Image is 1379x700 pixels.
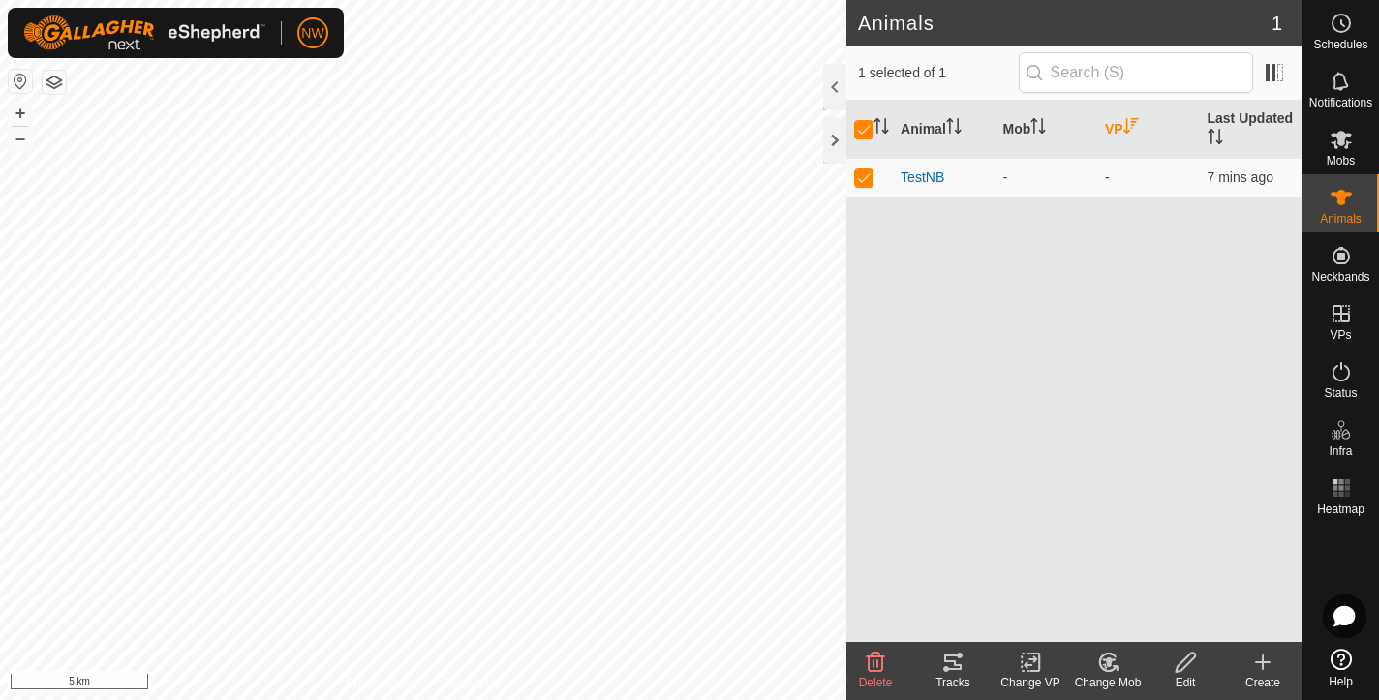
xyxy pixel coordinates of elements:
span: Status [1324,387,1357,399]
th: VP [1097,101,1199,159]
p-sorticon: Activate to sort [873,121,889,137]
button: Reset Map [9,70,32,93]
button: – [9,127,32,150]
div: Change Mob [1069,674,1147,691]
th: Mob [996,101,1097,159]
div: Edit [1147,674,1224,691]
span: Schedules [1313,39,1367,50]
img: Gallagher Logo [23,15,265,50]
p-sorticon: Activate to sort [1030,121,1046,137]
app-display-virtual-paddock-transition: - [1105,169,1110,185]
div: - [1003,167,1089,188]
div: Change VP [992,674,1069,691]
p-sorticon: Activate to sort [1208,132,1223,147]
h2: Animals [858,12,1272,35]
span: 1 [1272,9,1282,38]
span: Neckbands [1311,271,1369,283]
a: Help [1302,641,1379,695]
th: Animal [893,101,995,159]
span: Mobs [1327,155,1355,167]
button: + [9,102,32,125]
span: Infra [1329,445,1352,457]
span: 1 selected of 1 [858,63,1019,83]
input: Search (S) [1019,52,1253,93]
button: Map Layers [43,71,66,94]
span: Animals [1320,213,1362,225]
p-sorticon: Activate to sort [1123,121,1139,137]
th: Last Updated [1200,101,1302,159]
span: Help [1329,676,1353,687]
a: Privacy Policy [347,675,419,692]
span: TestNB [901,167,944,188]
span: 18 Aug 2025, 8:21 pm [1208,169,1273,185]
span: Notifications [1309,97,1372,108]
p-sorticon: Activate to sort [946,121,962,137]
span: VPs [1330,329,1351,341]
span: Delete [859,676,893,689]
span: Heatmap [1317,503,1364,515]
a: Contact Us [443,675,500,692]
div: Create [1224,674,1302,691]
span: NW [301,23,323,44]
div: Tracks [914,674,992,691]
